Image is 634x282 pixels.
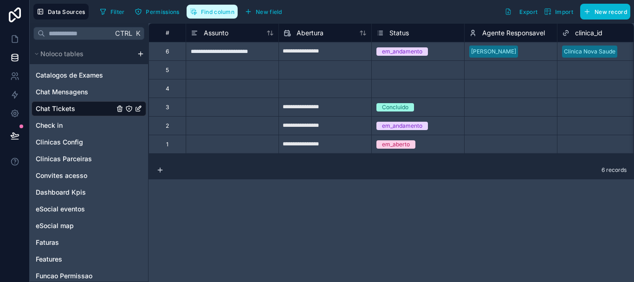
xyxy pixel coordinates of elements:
[471,47,516,56] div: [PERSON_NAME]
[576,4,630,20] a: New record
[33,4,89,20] button: Data Sources
[602,166,627,174] span: 6 records
[166,104,169,111] div: 3
[166,122,169,130] div: 2
[256,8,282,15] span: New field
[595,8,627,15] span: New record
[382,103,408,111] div: Concluido
[166,85,169,92] div: 4
[131,5,186,19] a: Permissions
[541,4,576,20] button: Import
[187,5,238,19] button: Find column
[114,27,133,39] span: Ctrl
[48,8,85,15] span: Data Sources
[501,4,541,20] button: Export
[519,8,537,15] span: Export
[96,5,128,19] button: Filter
[297,28,323,38] span: Abertura
[575,28,602,38] span: clinica_id
[389,28,409,38] span: Status
[382,140,410,149] div: em_aberto
[131,5,182,19] button: Permissions
[156,29,179,36] div: #
[166,141,168,148] div: 1
[204,28,228,38] span: Assunto
[555,8,573,15] span: Import
[146,8,179,15] span: Permissions
[382,122,422,130] div: em_andamento
[241,5,285,19] button: New field
[482,28,545,38] span: Agente Responsavel
[166,66,169,74] div: 5
[201,8,234,15] span: Find column
[135,30,141,37] span: K
[580,4,630,20] button: New record
[110,8,125,15] span: Filter
[382,47,422,56] div: em_andamento
[166,48,169,55] div: 6
[564,47,615,56] div: Clinica Nova Saude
